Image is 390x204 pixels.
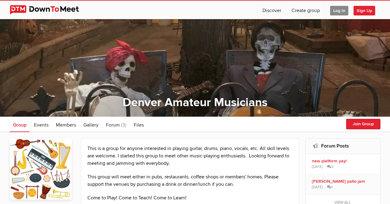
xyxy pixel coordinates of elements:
span: Forum [106,122,120,128]
b: [PERSON_NAME] patio jam [312,179,376,184]
a: Forum (3) [103,117,129,132]
a: Log In [325,1,353,19]
span: Log In [330,6,348,15]
a: [PERSON_NAME] patio jam [DATE] 1 [306,174,380,194]
span: Sign Up [354,6,375,15]
a: Create group [287,1,325,19]
span: Files [134,122,144,128]
span: (3) [121,122,126,128]
img: Denver Amateur Musicians [10,138,72,200]
a: Events [31,117,52,132]
a: Gallery [80,117,102,132]
a: Group [10,117,30,132]
a: Sign Up [354,1,380,19]
p: This is a group for anyone interested in playing guitar, drums, piano, vocals, etc. All skill lev... [87,145,293,167]
img: DownToMeet [10,5,89,15]
p: Come to Play! Come to Teach! Come to Learn! [87,194,293,202]
p: This group will meet either in pubs, restaurants, coffee shops or members' homes. Please support ... [87,173,293,188]
a: Discover [258,1,286,19]
a: Files [131,117,147,132]
span: Members [56,122,76,128]
a: Forum Posts [321,143,349,149]
button: Join Group [346,119,380,129]
span: Group [13,122,27,128]
a: Members [53,117,79,132]
span: Events [34,122,48,128]
a: new platform yay! [DATE] 2 [306,154,380,174]
span: [DATE] [312,185,323,190]
span: 1 [327,185,333,190]
span: Gallery [83,122,99,128]
span: 2 [327,164,333,170]
span: [DATE] [312,164,323,170]
b: new platform yay! [312,158,376,164]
